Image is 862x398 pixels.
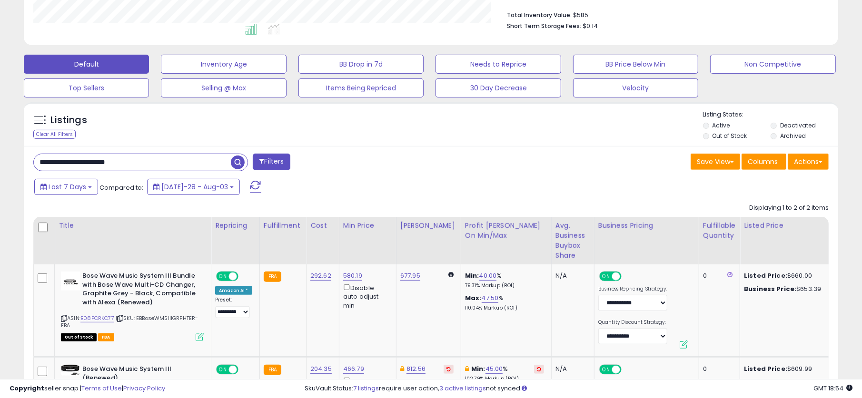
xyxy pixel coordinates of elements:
b: Max: [465,293,482,302]
div: Cost [310,221,335,231]
button: BB Drop in 7d [298,55,424,74]
span: Last 7 Days [49,182,86,192]
a: 466.79 [343,364,364,374]
button: 30 Day Decrease [436,78,561,97]
label: Out of Stock [713,132,747,140]
p: 79.31% Markup (ROI) [465,282,544,289]
div: Fulfillable Quantity [703,221,736,241]
button: Needs to Reprice [436,55,561,74]
button: Items Being Repriced [298,78,424,97]
div: Profit [PERSON_NAME] on Min/Max [465,221,547,241]
div: % [465,272,544,289]
button: Default [24,55,149,74]
b: Listed Price: [744,271,787,280]
span: | SKU: EBBoseWMSIIIGRPHTER-FBA [61,314,198,329]
img: 31tTfEkjpTL._SL40_.jpg [61,272,80,291]
span: OFF [620,366,635,374]
div: Displaying 1 to 2 of 2 items [749,204,829,213]
button: Columns [742,154,786,170]
a: 3 active listings [439,384,486,393]
button: Inventory Age [161,55,286,74]
span: [DATE]-28 - Aug-03 [161,182,228,192]
b: Min: [465,271,479,280]
b: Min: [471,364,485,373]
div: Clear All Filters [33,130,76,139]
small: FBA [264,365,281,375]
button: Save View [691,154,740,170]
div: Fulfillment [264,221,302,231]
a: 292.62 [310,271,331,281]
strong: Copyright [10,384,44,393]
div: Business Pricing [598,221,695,231]
b: Bose Wave Music System III (Renewed) [82,365,198,385]
span: OFF [237,366,252,374]
label: Business Repricing Strategy: [598,286,667,292]
div: Avg. Business Buybox Share [555,221,590,261]
div: Preset: [215,297,252,318]
a: 45.00 [485,364,503,374]
p: Listing States: [703,110,838,119]
img: 41UciVat2BL._SL40_.jpg [61,365,80,376]
button: [DATE]-28 - Aug-03 [147,179,240,195]
span: $0.14 [583,21,598,30]
p: 110.04% Markup (ROI) [465,305,544,311]
div: 0 [703,272,733,280]
b: Business Price: [744,284,796,293]
a: 580.19 [343,271,362,281]
button: Velocity [573,78,698,97]
span: All listings that are currently out of stock and unavailable for purchase on Amazon [61,333,97,341]
div: Title [59,221,207,231]
div: Repricing [215,221,256,231]
button: Non Competitive [710,55,835,74]
div: $653.39 [744,285,823,293]
div: SkuVault Status: require user action, not synced. [305,384,852,393]
label: Archived [780,132,806,140]
div: N/A [555,272,587,280]
div: Listed Price [744,221,826,231]
div: % [465,365,544,382]
div: seller snap | | [10,384,165,393]
div: N/A [555,365,587,373]
h5: Listings [50,114,87,127]
a: 812.56 [406,364,426,374]
div: Min Price [343,221,392,231]
span: ON [217,272,229,281]
li: $585 [507,9,822,20]
span: OFF [237,272,252,281]
button: Actions [788,154,829,170]
div: Disable auto adjust min [343,282,389,310]
span: Columns [748,157,778,166]
th: The percentage added to the cost of goods (COGS) that forms the calculator for Min & Max prices. [461,217,551,264]
a: 47.50 [482,293,499,303]
a: 7 listings [353,384,379,393]
div: [PERSON_NAME] [400,221,457,231]
div: 0 [703,365,733,373]
span: Compared to: [99,183,143,192]
b: Total Inventory Value: [507,11,572,19]
span: ON [600,366,612,374]
button: Selling @ Max [161,78,286,97]
button: BB Price Below Min [573,55,698,74]
b: Listed Price: [744,364,787,373]
label: Active [713,121,730,129]
div: ASIN: [61,272,204,340]
div: Amazon AI * [215,286,252,295]
button: Top Sellers [24,78,149,97]
div: $660.00 [744,272,823,280]
b: Short Term Storage Fees: [507,22,581,30]
span: ON [600,272,612,281]
div: $609.99 [744,365,823,373]
button: Last 7 Days [34,179,98,195]
label: Quantity Discount Strategy: [598,319,667,326]
small: FBA [264,272,281,282]
a: Terms of Use [81,384,122,393]
span: ON [217,366,229,374]
span: 2025-08-11 18:54 GMT [813,384,852,393]
b: Bose Wave Music System III Bundle with Bose Wave Multi-CD Changer, Graphite Grey - Black, Compati... [82,272,198,309]
span: OFF [620,272,635,281]
div: % [465,294,544,311]
a: 204.35 [310,364,332,374]
a: Privacy Policy [123,384,165,393]
label: Deactivated [780,121,816,129]
button: Filters [253,154,290,170]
